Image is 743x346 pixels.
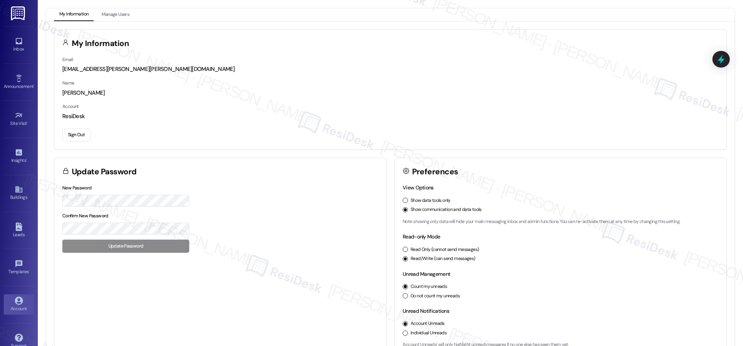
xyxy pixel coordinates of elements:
label: Unread Management [403,271,450,277]
a: Inbox [4,35,34,55]
label: New Password [62,185,92,191]
button: My Information [54,8,94,21]
a: Templates • [4,257,34,278]
label: Individual Unreads [411,330,446,337]
a: Account [4,294,34,315]
label: Name [62,80,74,86]
div: [EMAIL_ADDRESS][PERSON_NAME][PERSON_NAME][DOMAIN_NAME] [62,65,718,73]
span: • [27,120,28,125]
label: Do not count my unreads [411,293,460,300]
span: • [29,268,30,273]
span: • [34,83,35,88]
button: Sign Out [62,128,90,141]
label: Count my unreads [411,283,447,290]
label: Unread Notifications [403,308,449,314]
h3: Preferences [412,168,458,176]
label: Read/Write (can send messages) [411,255,476,262]
img: ResiDesk Logo [11,6,26,20]
div: [PERSON_NAME] [62,89,718,97]
a: Insights • [4,146,34,166]
label: View Options [403,184,434,191]
button: Manage Users [96,8,134,21]
label: Show data tools only [411,197,451,204]
label: Account Unreads [411,320,445,327]
label: Read-only Mode [403,233,440,240]
label: Read Only (cannot send messages) [411,246,479,253]
label: Confirm New Password [62,213,108,219]
span: • [26,157,27,162]
label: Email [62,57,73,63]
label: Account [62,103,79,109]
div: ResiDesk [62,112,718,120]
p: Note: showing only data will hide your main messaging inbox and admin functions. You can re-activ... [403,218,718,225]
h3: My Information [72,40,129,48]
h3: Update Password [72,168,137,176]
a: Buildings [4,183,34,203]
a: Site Visit • [4,109,34,129]
label: Show communication and data tools [411,206,482,213]
a: Leads [4,220,34,241]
